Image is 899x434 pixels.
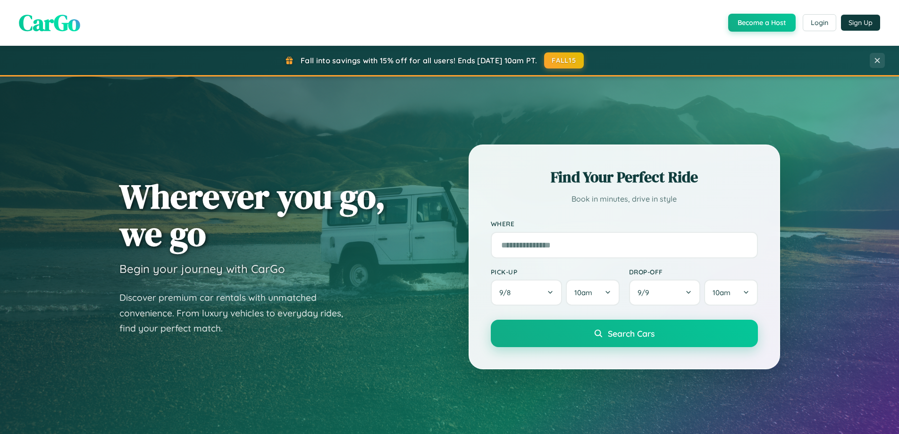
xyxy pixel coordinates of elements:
[728,14,796,32] button: Become a Host
[491,320,758,347] button: Search Cars
[301,56,537,65] span: Fall into savings with 15% off for all users! Ends [DATE] 10am PT.
[491,280,563,306] button: 9/8
[704,280,757,306] button: 10am
[638,288,654,297] span: 9 / 9
[629,268,758,276] label: Drop-off
[119,290,355,336] p: Discover premium car rentals with unmatched convenience. From luxury vehicles to everyday rides, ...
[841,15,880,31] button: Sign Up
[544,52,584,68] button: FALL15
[574,288,592,297] span: 10am
[629,280,701,306] button: 9/9
[19,7,80,38] span: CarGo
[803,14,836,31] button: Login
[499,288,515,297] span: 9 / 8
[491,167,758,187] h2: Find Your Perfect Ride
[491,192,758,206] p: Book in minutes, drive in style
[491,220,758,228] label: Where
[491,268,620,276] label: Pick-up
[608,328,655,339] span: Search Cars
[713,288,731,297] span: 10am
[566,280,619,306] button: 10am
[119,178,386,252] h1: Wherever you go, we go
[119,262,285,276] h3: Begin your journey with CarGo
